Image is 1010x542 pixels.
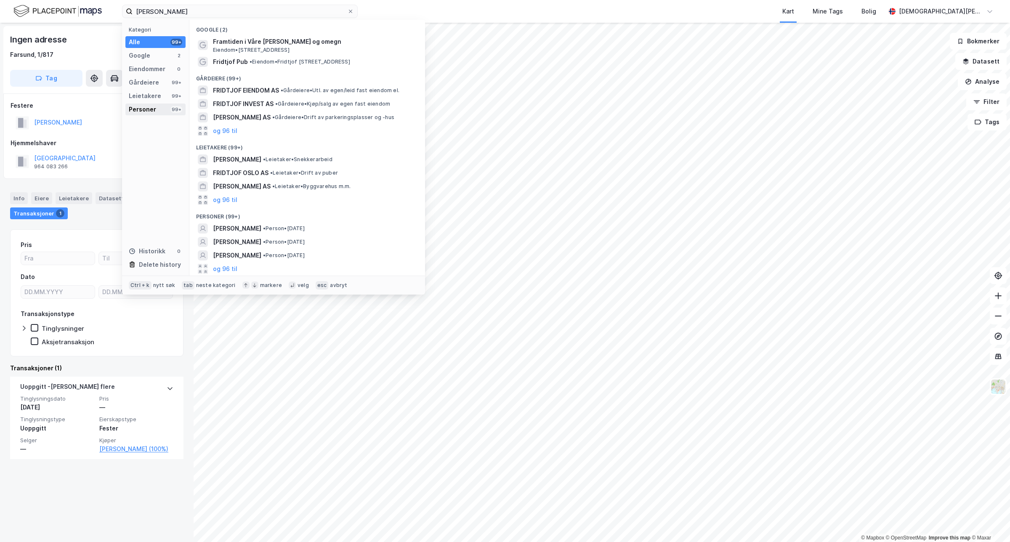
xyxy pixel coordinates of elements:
div: Historikk [129,246,165,256]
span: [PERSON_NAME] AS [213,112,271,122]
div: Transaksjoner (1) [10,363,183,373]
div: markere [260,282,282,289]
span: Gårdeiere • Kjøp/salg av egen fast eiendom [275,101,390,107]
div: Kategori [129,27,186,33]
span: • [263,239,266,245]
span: Person • [DATE] [263,239,305,245]
div: Mine Tags [813,6,843,16]
button: Tag [10,70,82,87]
div: Fester [99,423,173,433]
span: Gårdeiere • Utl. av egen/leid fast eiendom el. [281,87,399,94]
span: Tinglysningstype [20,416,94,423]
span: FRIDTJOF INVEST AS [213,99,274,109]
div: Gårdeiere [129,77,159,88]
div: Festere [11,101,183,111]
div: Eiere [31,192,52,204]
span: Tinglysningsdato [20,395,94,402]
input: DD.MM.YYYY [99,286,173,298]
div: 0 [175,66,182,72]
div: Google (2) [189,20,425,35]
div: Hjemmelshaver [11,138,183,148]
a: [PERSON_NAME] (100%) [99,444,173,454]
div: 99+ [170,106,182,113]
span: • [272,183,275,189]
div: — [20,444,94,454]
button: og 96 til [213,126,237,136]
a: Improve this map [929,535,970,541]
span: FRIDTJOF OSLO AS [213,168,268,178]
span: • [263,156,266,162]
div: Info [10,192,28,204]
div: Ingen adresse [10,33,68,46]
span: • [263,225,266,231]
div: 2 [175,52,182,59]
div: nytt søk [153,282,175,289]
div: Eiendommer [129,64,165,74]
div: Google [129,50,150,61]
span: [PERSON_NAME] [213,154,261,165]
span: Framtiden i Våre [PERSON_NAME] og omegn [213,37,415,47]
div: Delete history [139,260,181,270]
span: Person • [DATE] [263,225,305,232]
input: Fra [21,252,95,265]
iframe: Chat Widget [968,502,1010,542]
span: [PERSON_NAME] [213,237,261,247]
div: Leietakere [56,192,92,204]
span: Eiendom • [STREET_ADDRESS] [213,47,290,53]
input: Søk på adresse, matrikkel, gårdeiere, leietakere eller personer [133,5,347,18]
div: 0 [175,248,182,255]
div: — [99,402,173,412]
div: 99+ [170,39,182,45]
div: Kart [782,6,794,16]
span: Fridtjof Pub [213,57,248,67]
span: [PERSON_NAME] [213,223,261,234]
a: OpenStreetMap [886,535,927,541]
div: neste kategori [196,282,236,289]
span: Kjøper [99,437,173,444]
div: 99+ [170,79,182,86]
span: • [263,252,266,258]
div: Farsund, 1/817 [10,50,53,60]
div: Ctrl + k [129,281,151,290]
div: Pris [21,240,32,250]
span: • [275,101,278,107]
button: og 96 til [213,195,237,205]
div: [DEMOGRAPHIC_DATA][PERSON_NAME] [899,6,983,16]
span: Selger [20,437,94,444]
div: velg [298,282,309,289]
div: Aksjetransaksjon [42,338,94,346]
div: Gårdeiere (99+) [189,69,425,84]
a: Mapbox [861,535,884,541]
div: Leietakere (99+) [189,138,425,153]
span: • [250,58,252,65]
div: esc [316,281,329,290]
span: • [272,114,275,120]
div: Transaksjonstype [21,309,74,319]
div: Alle [129,37,140,47]
button: Datasett [955,53,1007,70]
span: Leietaker • Byggvarehus m.m. [272,183,351,190]
div: Tinglysninger [42,324,84,332]
span: Person • [DATE] [263,252,305,259]
input: DD.MM.YYYY [21,286,95,298]
div: Datasett [96,192,127,204]
div: Uoppgitt - [PERSON_NAME] flere [20,382,115,395]
span: [PERSON_NAME] [213,250,261,260]
div: Personer (99+) [189,207,425,222]
button: Filter [966,93,1007,110]
div: tab [182,281,194,290]
div: Kontrollprogram for chat [968,502,1010,542]
button: Bokmerker [950,33,1007,50]
span: • [270,170,273,176]
div: 99+ [170,93,182,99]
button: Analyse [958,73,1007,90]
img: logo.f888ab2527a4732fd821a326f86c7f29.svg [13,4,102,19]
span: Leietaker • Snekkerarbeid [263,156,332,163]
div: Leietakere [129,91,161,101]
button: og 96 til [213,264,237,274]
button: Tags [967,114,1007,130]
span: Gårdeiere • Drift av parkeringsplasser og -hus [272,114,394,121]
div: avbryt [330,282,347,289]
div: Bolig [861,6,876,16]
div: 1 [56,209,64,218]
